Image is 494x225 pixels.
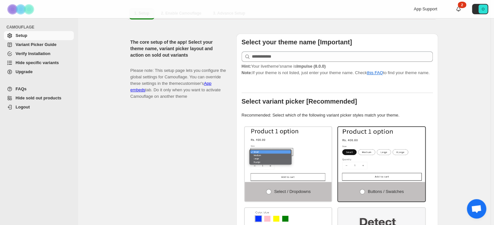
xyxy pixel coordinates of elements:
button: Avatar with initials O [472,4,488,14]
text: O [482,7,485,11]
b: Select variant picker [Recommended] [241,98,357,105]
a: Hide sold out products [4,94,74,103]
span: Your live theme's name is [241,64,326,69]
p: If your theme is not listed, just enter your theme name. Check to find your theme name. [241,63,433,76]
strong: Note: [241,70,252,75]
a: Upgrade [4,67,74,76]
span: Upgrade [16,69,33,74]
p: Please note: This setup page lets you configure the global settings for Camouflage. You can overr... [130,61,226,100]
span: Setup [16,33,27,38]
a: this FAQ [367,70,383,75]
h2: The core setup of the app! Select your theme name, variant picker layout and action on sold out v... [130,39,226,58]
img: Select / Dropdowns [245,127,332,182]
span: Logout [16,105,30,109]
a: 2 [455,6,462,12]
span: Variant Picker Guide [16,42,56,47]
span: Avatar with initials O [478,5,488,14]
span: CAMOUFLAGE [6,25,74,30]
img: Camouflage [5,0,38,18]
b: Select your theme name [Important] [241,39,352,46]
a: Setup [4,31,74,40]
div: Open chat [467,199,486,219]
a: FAQs [4,84,74,94]
strong: Impulse (8.0.0) [296,64,325,69]
span: Select / Dropdowns [274,189,311,194]
span: Hide specific variants [16,60,59,65]
img: Buttons / Swatches [338,127,425,182]
span: Buttons / Swatches [368,189,404,194]
p: Recommended: Select which of the following variant picker styles match your theme. [241,112,433,118]
a: Verify Installation [4,49,74,58]
span: FAQs [16,86,27,91]
strong: Hint: [241,64,251,69]
a: Logout [4,103,74,112]
a: Variant Picker Guide [4,40,74,49]
span: Hide sold out products [16,96,62,100]
span: Verify Installation [16,51,51,56]
span: App Support [414,6,437,11]
a: Hide specific variants [4,58,74,67]
div: 2 [458,2,466,8]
